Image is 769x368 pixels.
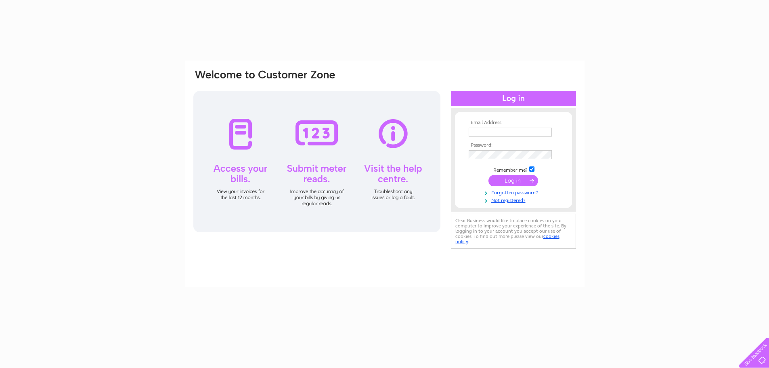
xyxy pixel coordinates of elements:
th: Email Address: [467,120,560,126]
th: Password: [467,143,560,148]
input: Submit [488,175,538,186]
div: Clear Business would like to place cookies on your computer to improve your experience of the sit... [451,214,576,249]
a: Forgotten password? [469,188,560,196]
a: Not registered? [469,196,560,204]
td: Remember me? [467,165,560,173]
a: cookies policy [455,233,559,244]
